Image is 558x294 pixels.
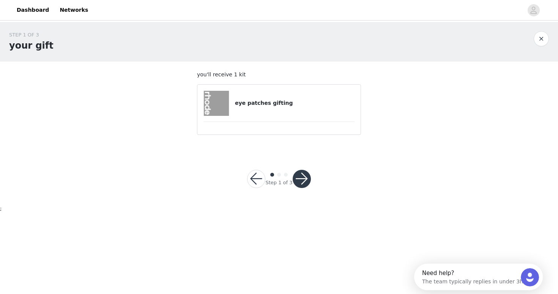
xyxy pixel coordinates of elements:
h4: eye patches gifting [235,99,355,107]
div: Step 1 of 3 [265,179,292,187]
iframe: Intercom live chat [521,268,539,286]
img: eye patches gifting [204,91,229,116]
div: avatar [530,4,537,16]
div: The team typically replies in under 3h [8,13,109,21]
div: Open Intercom Messenger [3,3,131,24]
h1: your gift [9,39,54,52]
div: Need help? [8,6,109,13]
a: Dashboard [12,2,54,19]
p: you'll receive 1 kit [197,71,361,79]
iframe: Intercom live chat discovery launcher [414,264,543,290]
a: Networks [55,2,93,19]
div: STEP 1 OF 3 [9,31,54,39]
